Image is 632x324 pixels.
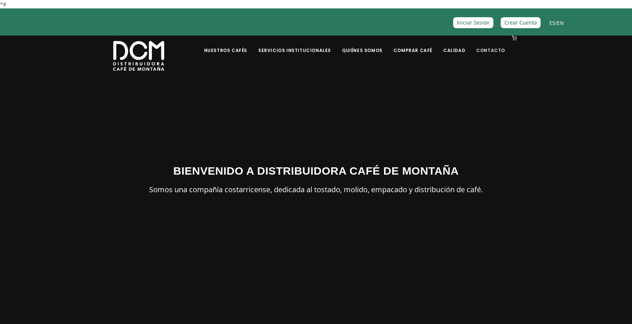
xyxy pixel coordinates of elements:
a: EN [557,19,564,26]
a: Comprar Café [389,36,437,53]
h3: BIENVENIDO A DISTRIBUIDORA CAFÉ DE MONTAÑA [113,163,519,179]
p: Somos una compañía costarricense, dedicada al tostado, molido, empacado y distribución de café. [113,183,519,196]
a: Calidad [439,36,470,53]
span: / [549,19,564,27]
a: Nuestros Cafés [200,36,252,53]
a: Quiénes Somos [338,36,387,53]
a: ES [549,19,555,26]
a: Crear Cuenta [501,17,541,28]
a: Servicios Institucionales [254,36,335,53]
a: Contacto [472,36,509,53]
a: Iniciar Sesión [453,17,493,28]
